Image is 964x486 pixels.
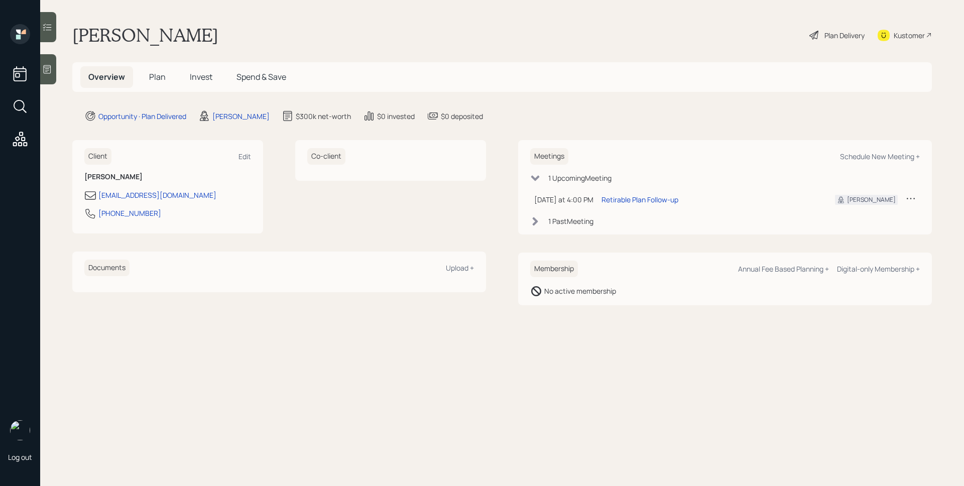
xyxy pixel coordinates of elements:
h1: [PERSON_NAME] [72,24,218,46]
h6: Membership [530,261,578,277]
div: Log out [8,452,32,462]
div: $300k net-worth [296,111,351,122]
span: Overview [88,71,125,82]
div: Annual Fee Based Planning + [738,264,829,274]
h6: Documents [84,260,130,276]
div: Schedule New Meeting + [840,152,920,161]
span: Plan [149,71,166,82]
div: Retirable Plan Follow-up [601,194,678,205]
h6: Client [84,148,111,165]
div: Opportunity · Plan Delivered [98,111,186,122]
h6: [PERSON_NAME] [84,173,251,181]
h6: Meetings [530,148,568,165]
div: No active membership [544,286,616,296]
div: 1 Upcoming Meeting [548,173,612,183]
span: Invest [190,71,212,82]
div: 1 Past Meeting [548,216,593,226]
h6: Co-client [307,148,345,165]
img: james-distasi-headshot.png [10,420,30,440]
div: [PERSON_NAME] [212,111,270,122]
div: Plan Delivery [824,30,865,41]
div: [PERSON_NAME] [847,195,896,204]
div: Digital-only Membership + [837,264,920,274]
div: [DATE] at 4:00 PM [534,194,593,205]
div: [EMAIL_ADDRESS][DOMAIN_NAME] [98,190,216,200]
div: Edit [238,152,251,161]
span: Spend & Save [236,71,286,82]
div: [PHONE_NUMBER] [98,208,161,218]
div: $0 deposited [441,111,483,122]
div: $0 invested [377,111,415,122]
div: Kustomer [894,30,925,41]
div: Upload + [446,263,474,273]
